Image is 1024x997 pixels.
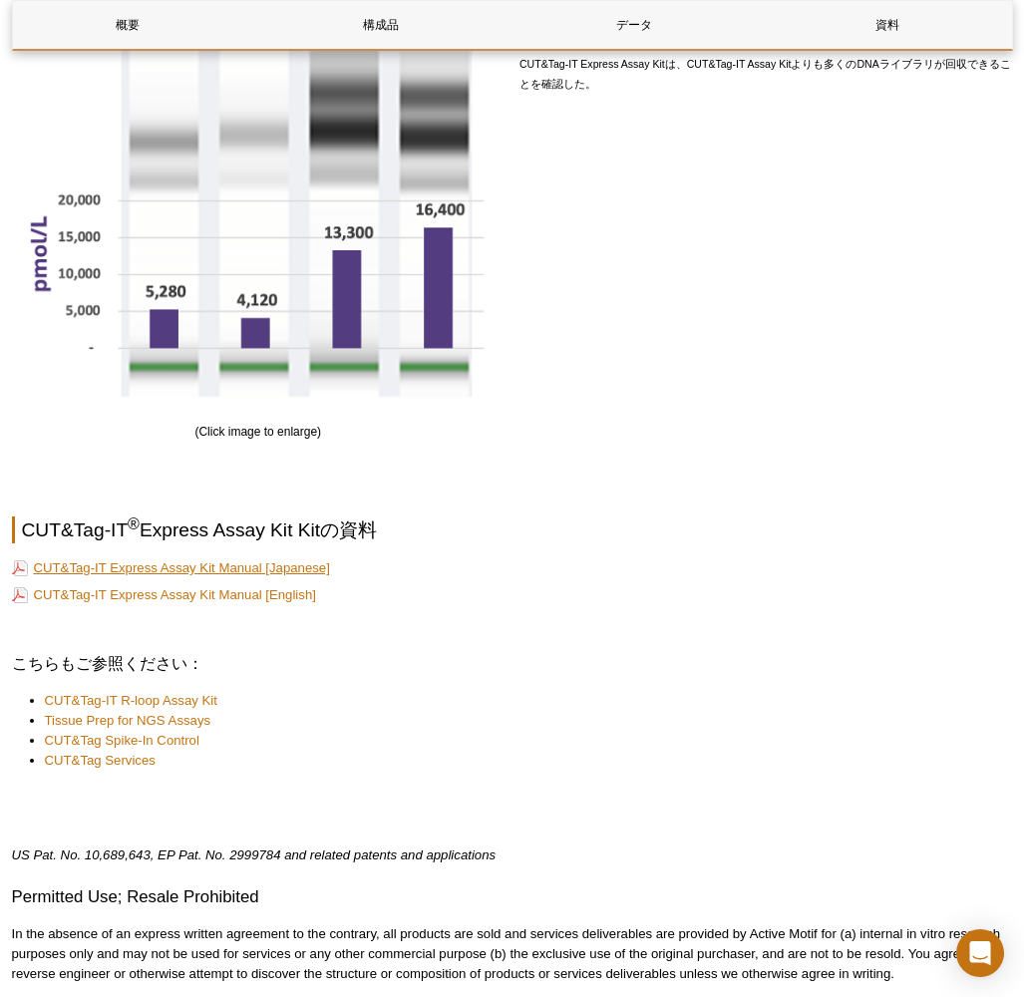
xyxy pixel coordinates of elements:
a: データ [519,1,750,49]
sup: ® [128,515,140,532]
a: Tissue Prep for NGS Assays [45,711,211,731]
a: 構成品 [266,1,497,49]
a: CUT&Tag Services [45,751,156,771]
a: 資料 [773,1,1003,49]
div: Open Intercom Messenger [956,929,1004,977]
a: CUT&Tag Spike-In Control [45,731,199,751]
em: US Pat. No. 10,689,643, EP Pat. No. 2999784 and related patents and applications [12,847,497,862]
h3: Permitted Use; Resale Prohibited [12,885,1013,909]
p: In the absence of an express written agreement to the contrary, all products are sold and service... [12,924,1013,984]
h3: こちらもご参照ください： [12,652,1013,676]
a: CUT&Tag-IT Express Assay Kit Manual [Japanese] [12,558,330,577]
a: CUT&Tag-IT R-loop Assay Kit [45,691,217,711]
a: 概要 [13,1,243,49]
h2: CUT&Tag-IT Express Assay Kit Kitの資料 [12,516,1013,543]
a: CUT&Tag-IT Express Assay Kit Manual [English] [12,585,316,604]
